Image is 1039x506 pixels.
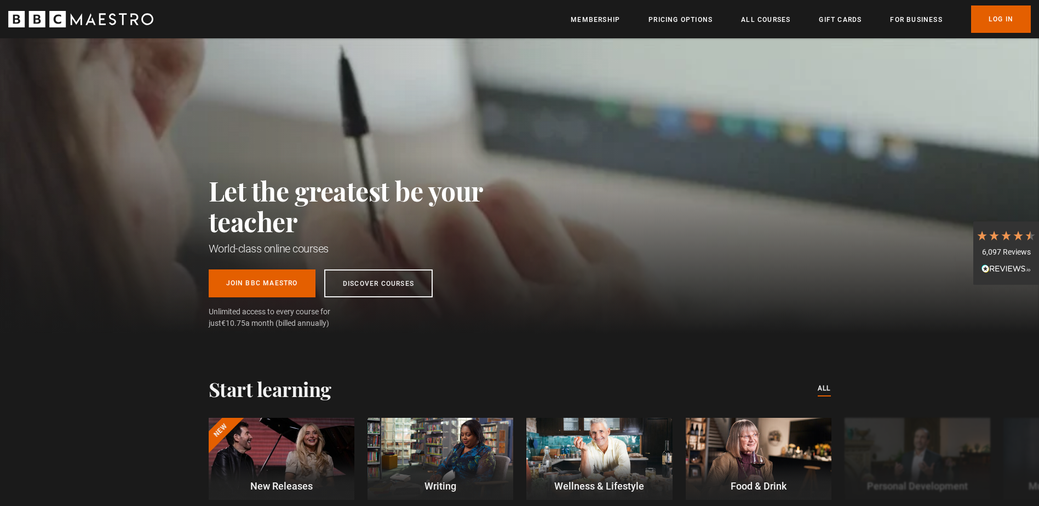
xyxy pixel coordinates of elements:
nav: Primary [571,5,1031,33]
div: 4.7 Stars [976,229,1036,242]
a: Food & Drink [686,418,831,500]
a: New New Releases [209,418,354,500]
div: Read All Reviews [976,263,1036,277]
a: Writing [368,418,513,500]
a: Wellness & Lifestyle [526,418,672,500]
img: REVIEWS.io [981,264,1031,272]
a: All [818,383,831,395]
a: Gift Cards [819,14,862,25]
span: €10.75 [221,319,245,327]
h1: World-class online courses [209,241,532,256]
div: 6,097 ReviewsRead All Reviews [973,221,1039,285]
a: Join BBC Maestro [209,269,315,297]
a: Discover Courses [324,269,433,297]
a: All Courses [741,14,790,25]
a: Personal Development [845,418,990,500]
svg: BBC Maestro [8,11,153,27]
h2: Start learning [209,377,331,400]
div: 6,097 Reviews [976,247,1036,258]
a: Log In [971,5,1031,33]
a: Pricing Options [648,14,713,25]
span: Unlimited access to every course for just a month (billed annually) [209,306,357,329]
a: For business [890,14,942,25]
a: Membership [571,14,620,25]
h2: Let the greatest be your teacher [209,175,532,237]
